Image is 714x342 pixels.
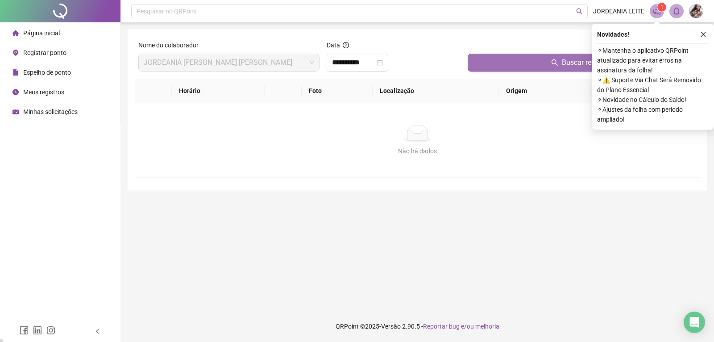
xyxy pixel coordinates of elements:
span: Registrar ponto [23,49,66,56]
span: question-circle [343,42,349,48]
span: file [12,69,19,76]
span: search [551,59,558,66]
span: instagram [46,326,55,335]
span: bell [672,7,681,15]
span: left [95,328,101,334]
span: Minhas solicitações [23,108,78,115]
span: 1 [660,4,664,10]
span: notification [653,7,661,15]
span: JORDEANIA LEITE [593,6,644,16]
span: Buscar registros [562,57,613,68]
span: schedule [12,109,19,115]
span: linkedin [33,326,42,335]
span: Reportar bug e/ou melhoria [423,323,499,330]
span: ⚬ ⚠️ Suporte Via Chat Será Removido do Plano Essencial [597,75,709,95]
span: ⚬ Novidade no Cálculo do Saldo! [597,95,709,105]
span: Meus registros [23,89,64,96]
span: close [700,31,706,38]
span: Página inicial [23,30,60,37]
span: Versão [381,323,401,330]
span: Espelho de ponto [23,69,71,76]
span: search [576,8,583,15]
button: Buscar registros [468,54,696,72]
span: JORDEANIA FERREIRA LEITE [144,54,314,71]
th: Protocolo [591,79,700,103]
th: Localização [373,79,499,103]
img: 11471 [689,4,703,18]
span: Data [327,42,340,49]
th: Foto [302,79,373,103]
span: home [12,30,19,36]
span: environment [12,50,19,56]
span: clock-circle [12,89,19,95]
footer: QRPoint © 2025 - 2.90.5 - [120,311,714,342]
sup: 1 [657,3,666,12]
span: Novidades ! [597,30,629,39]
label: Nome do colaborador [138,40,204,50]
span: facebook [20,326,29,335]
span: ⚬ Mantenha o aplicativo QRPoint atualizado para evitar erros na assinatura da folha! [597,46,709,75]
th: Origem [499,79,590,103]
th: Horário [172,79,265,103]
div: Não há dados [145,146,689,156]
span: ⚬ Ajustes da folha com período ampliado! [597,105,709,124]
div: Open Intercom Messenger [684,312,705,333]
